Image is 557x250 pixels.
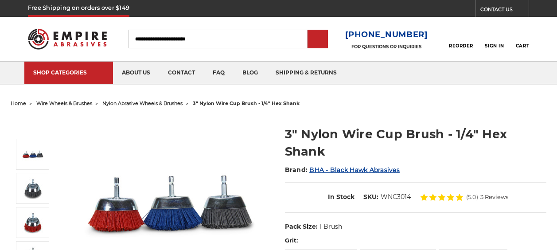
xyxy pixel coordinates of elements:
[23,120,44,139] button: Previous
[345,28,428,41] a: [PHONE_NUMBER]
[516,43,529,49] span: Cart
[328,193,354,201] span: In Stock
[193,100,300,106] span: 3" nylon wire cup brush - 1/4" hex shank
[102,100,183,106] a: nylon abrasive wheels & brushes
[36,100,92,106] a: wire wheels & brushes
[22,211,44,234] img: 3" Nylon Wire Cup Brush - 1/4" Hex Shank
[319,222,342,231] dd: 1 Brush
[466,194,478,200] span: (5.0)
[309,166,400,174] a: BHA - Black Hawk Abrasives
[485,43,504,49] span: Sign In
[113,62,159,84] a: about us
[33,69,104,76] div: SHOP CATEGORIES
[285,125,546,160] h1: 3" Nylon Wire Cup Brush - 1/4" Hex Shank
[204,62,234,84] a: faq
[234,62,267,84] a: blog
[345,44,428,50] p: FOR QUESTIONS OR INQUIRIES
[480,4,529,17] a: CONTACT US
[363,192,378,202] dt: SKU:
[480,194,508,200] span: 3 Reviews
[11,100,26,106] a: home
[309,31,327,48] input: Submit
[285,236,546,245] label: Grit:
[381,192,411,202] dd: WNC3014
[159,62,204,84] a: contact
[28,23,107,55] img: Empire Abrasives
[22,143,44,165] img: 3" Nylon Wire Cup Brush - 1/4" Hex Shank
[285,222,318,231] dt: Pack Size:
[516,29,529,49] a: Cart
[449,43,473,49] span: Reorder
[22,177,44,199] img: 3" Nylon Wire Cup Brush - 1/4" Hex Shank
[449,29,473,48] a: Reorder
[267,62,346,84] a: shipping & returns
[285,166,308,174] span: Brand:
